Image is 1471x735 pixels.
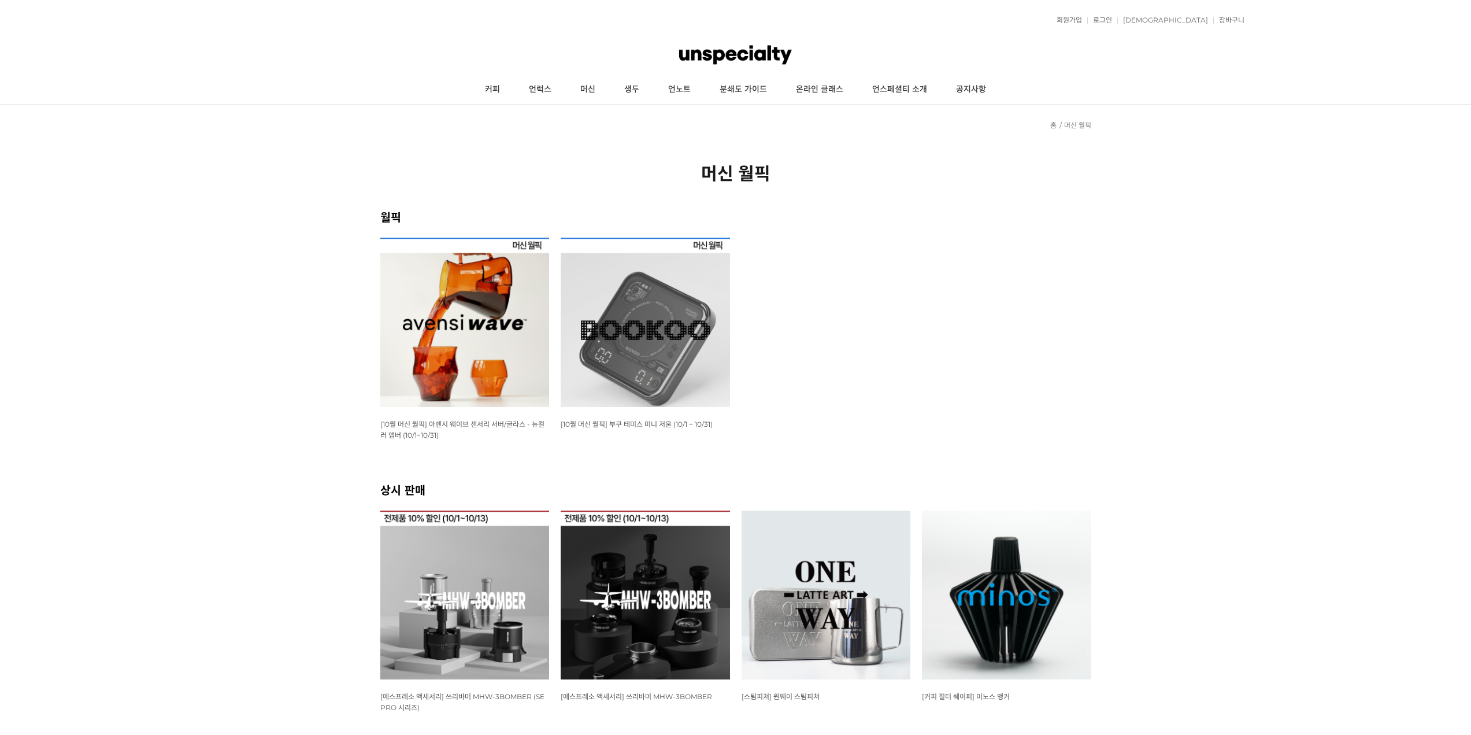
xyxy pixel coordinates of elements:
[1213,17,1244,24] a: 장바구니
[922,692,1010,701] span: [커피 필터 쉐이퍼] 미노스 앵커
[942,75,1001,104] a: 공지사항
[561,692,712,701] a: [에스프레소 액세서리] 쓰리바머 MHW-3BOMBER
[1050,121,1057,130] a: 홈
[380,238,550,407] img: [10월 머신 월픽] 아벤시 웨이브 센서리 서버/글라스 - 뉴컬러 앰버 (10/1~10/31)
[514,75,566,104] a: 언럭스
[742,692,820,701] a: [스팀피쳐] 원웨이 스팀피쳐
[566,75,610,104] a: 머신
[1051,17,1082,24] a: 회원가입
[922,692,1010,701] a: [커피 필터 쉐이퍼] 미노스 앵커
[561,511,730,680] img: 쓰리바머 MHW-3BOMBER
[380,511,550,680] img: 쓰리바머 MHW-3BOMBER SE PRO 시리즈
[380,481,1091,498] h2: 상시 판매
[470,75,514,104] a: 커피
[380,419,544,439] a: [10월 머신 월픽] 아벤시 웨이브 센서리 서버/글라스 - 뉴컬러 앰버 (10/1~10/31)
[380,160,1091,185] h2: 머신 월픽
[561,420,713,429] span: [10월 머신 월픽] 부쿠 테미스 미니 저울 (10/1 ~ 10/31)
[610,75,654,104] a: 생두
[380,692,544,712] a: [에스프레소 액세서리] 쓰리바머 MHW-3BOMBER (SE PRO 시리즈)
[561,692,712,701] span: [에스프레소 액세서리] 쓰리바머 MHW-3BOMBER
[380,692,544,712] span: [에스프레소 액세서리] 쓰리바머 MHW-3BOMBER (SE PRO 시리즈)
[1064,121,1091,130] a: 머신 월픽
[705,75,781,104] a: 분쇄도 가이드
[380,420,544,439] span: [10월 머신 월픽] 아벤시 웨이브 센서리 서버/글라스 - 뉴컬러 앰버 (10/1~10/31)
[561,238,730,407] img: [10월 머신 월픽] 부쿠 테미스 미니 저울 (10/1 ~ 10/31)
[654,75,705,104] a: 언노트
[922,511,1091,680] img: 미노스 앵커
[858,75,942,104] a: 언스페셜티 소개
[1087,17,1112,24] a: 로그인
[781,75,858,104] a: 온라인 클래스
[679,38,791,72] img: 언스페셜티 몰
[561,419,713,429] a: [10월 머신 월픽] 부쿠 테미스 미니 저울 (10/1 ~ 10/31)
[742,511,911,680] img: 원웨이 스팀피쳐
[380,208,1091,225] h2: 월픽
[742,692,820,701] span: [스팀피쳐] 원웨이 스팀피쳐
[1117,17,1208,24] a: [DEMOGRAPHIC_DATA]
